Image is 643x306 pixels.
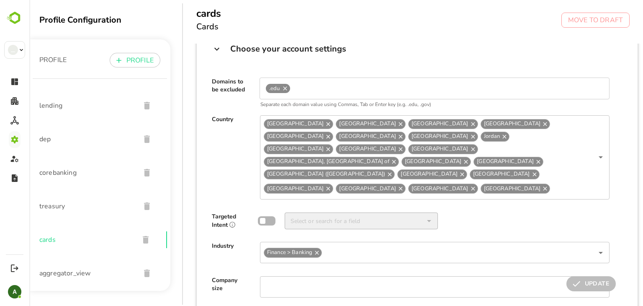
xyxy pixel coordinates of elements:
span: [GEOGRAPHIC_DATA] [373,157,435,166]
button: MOVE TO DRAFT [532,13,600,28]
div: [GEOGRAPHIC_DATA] [306,119,376,129]
img: BambooboxLogoMark.f1c84d78b4c51b1a7b5f700c9845e183.svg [4,10,26,26]
span: cards [10,235,103,245]
span: [GEOGRAPHIC_DATA] [379,132,442,141]
span: [GEOGRAPHIC_DATA] [368,169,431,179]
span: [GEOGRAPHIC_DATA] ([GEOGRAPHIC_DATA]) [235,169,359,179]
div: Jordan [451,132,481,142]
span: [GEOGRAPHIC_DATA] [379,144,442,154]
button: Open [566,281,577,293]
div: [GEOGRAPHIC_DATA] [234,119,304,129]
div: treasury [3,189,138,223]
div: cards [3,223,138,257]
div: [GEOGRAPHIC_DATA], [GEOGRAPHIC_DATA] of [234,157,370,167]
p: PROFILE [97,55,124,65]
div: Country [183,115,217,200]
div: dep [3,122,138,156]
div: A [8,285,21,298]
span: [GEOGRAPHIC_DATA] [235,132,298,141]
span: [GEOGRAPHIC_DATA] [441,169,504,179]
div: Profile Configuration [10,14,141,26]
div: [GEOGRAPHIC_DATA] [451,119,521,129]
span: [GEOGRAPHIC_DATA] [445,157,507,166]
span: [GEOGRAPHIC_DATA] [307,119,370,129]
span: [GEOGRAPHIC_DATA] [307,144,370,154]
span: treasury [10,201,104,211]
div: [GEOGRAPHIC_DATA] [440,169,510,179]
div: [GEOGRAPHIC_DATA] [306,144,376,154]
span: corebanking [10,168,104,178]
span: Separate each domain value using Commas, Tab or Enter key (e.g. .edu, .gov) [231,101,402,108]
div: [GEOGRAPHIC_DATA] [368,169,438,179]
div: Company size [183,276,217,298]
span: [GEOGRAPHIC_DATA], [GEOGRAPHIC_DATA] of [235,157,363,166]
p: PROFILE [10,55,37,65]
span: [GEOGRAPHIC_DATA] [235,119,298,129]
div: Choose your account settings [201,45,317,53]
span: [GEOGRAPHIC_DATA] [307,184,370,194]
div: [GEOGRAPHIC_DATA] ([GEOGRAPHIC_DATA]) [234,169,366,179]
span: [GEOGRAPHIC_DATA] [235,144,298,154]
div: Finance > Banking [234,248,293,258]
span: dep [10,134,104,144]
div: [GEOGRAPHIC_DATA] [234,144,304,154]
span: aggregator_view [10,268,104,278]
span: [GEOGRAPHIC_DATA] [379,119,442,129]
span: lending [10,101,104,111]
button: Logout [9,262,20,274]
div: [GEOGRAPHIC_DATA] [379,184,449,194]
span: .edu [240,85,250,92]
p: MOVE TO DRAFT [539,15,594,25]
div: Targeted Intent [183,213,207,228]
div: [GEOGRAPHIC_DATA] [234,132,304,142]
div: lending [3,89,138,122]
div: [GEOGRAPHIC_DATA] [444,157,514,167]
div: [GEOGRAPHIC_DATA] [234,184,304,194]
span: Jordan [452,132,474,141]
div: [GEOGRAPHIC_DATA] [306,184,376,194]
h5: cards [167,7,192,20]
div: Domains to be excluded [183,78,220,99]
button: Open [566,247,577,259]
div: Click this to enable targeted intent [200,222,206,228]
div: [GEOGRAPHIC_DATA] [372,157,442,167]
span: [GEOGRAPHIC_DATA] [307,132,370,141]
button: Open [566,151,577,163]
span: [GEOGRAPHIC_DATA] [235,184,298,194]
h6: Cards [167,20,192,34]
div: Industry [183,242,217,263]
div: corebanking [3,156,138,189]
span: [GEOGRAPHIC_DATA] [452,119,514,129]
span: [GEOGRAPHIC_DATA] [379,184,442,194]
button: PROFILE [80,53,131,67]
div: [GEOGRAPHIC_DATA] [379,119,449,129]
div: [GEOGRAPHIC_DATA] [306,132,376,142]
div: [GEOGRAPHIC_DATA] [379,132,449,142]
div: Choose your account settings [167,36,609,61]
div: __ [8,45,18,55]
div: aggregator_view [3,257,138,290]
div: [GEOGRAPHIC_DATA] [379,144,449,154]
span: Finance > Banking [235,248,286,257]
span: [GEOGRAPHIC_DATA] [452,184,514,194]
div: [GEOGRAPHIC_DATA] [451,184,521,194]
